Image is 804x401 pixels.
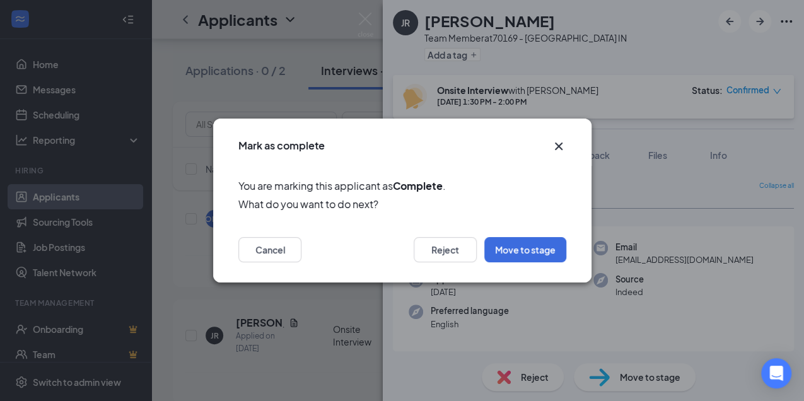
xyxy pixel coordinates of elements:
span: You are marking this applicant as . [238,178,566,194]
div: Open Intercom Messenger [761,358,791,388]
button: Close [551,139,566,154]
button: Cancel [238,237,301,262]
button: Move to stage [484,237,566,262]
b: Complete [393,179,443,192]
h3: Mark as complete [238,139,325,153]
button: Reject [414,237,477,262]
span: What do you want to do next? [238,196,566,212]
svg: Cross [551,139,566,154]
